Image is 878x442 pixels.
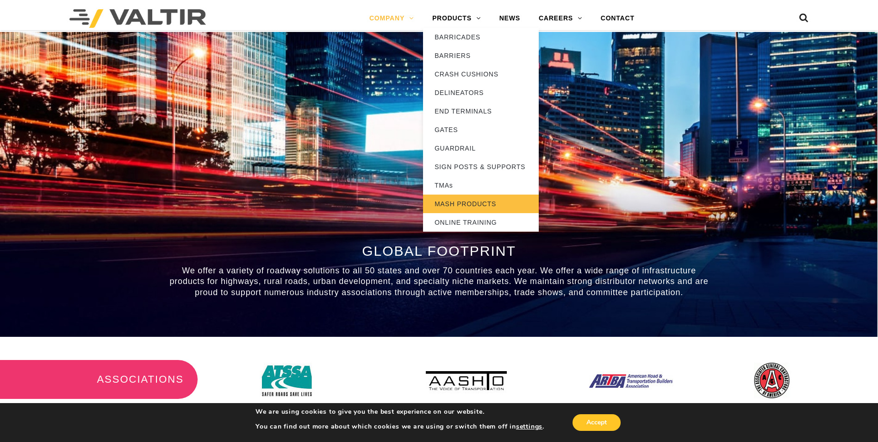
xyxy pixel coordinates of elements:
a: TMAs [423,176,539,195]
a: BARRIERS [423,46,539,65]
a: ONLINE TRAINING [423,213,539,232]
img: Assn_AGC [754,360,838,401]
img: Valtir [69,9,206,28]
img: Assn_ARTBA [589,360,673,401]
p: You can find out more about which cookies we are using or switch them off in . [255,423,544,431]
a: NEWS [490,9,529,28]
img: Assn_AASHTO [424,360,508,401]
a: CONTACT [592,9,644,28]
a: SIGN POSTS & SUPPORTS [423,158,539,176]
a: PRODUCTS [423,9,490,28]
a: MASH PRODUCTS [423,195,539,213]
a: BARRICADES [423,28,539,46]
a: COMPANY [360,9,423,28]
a: DELINEATORS [423,83,539,102]
a: GATES [423,120,539,139]
p: We are using cookies to give you the best experience on our website. [255,408,544,416]
button: Accept [573,414,621,431]
a: GUARDRAIL [423,139,539,158]
a: END TERMINALS [423,102,539,120]
span: GLOBAL FOOTPRINT [362,243,516,259]
span: We offer a variety of roadway solutions to all 50 states and over 70 countries each year. We offe... [170,266,709,297]
a: CAREERS [529,9,592,28]
button: settings [516,423,542,431]
a: CRASH CUSHIONS [423,65,539,83]
img: Assn_ATTSA [260,360,344,401]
